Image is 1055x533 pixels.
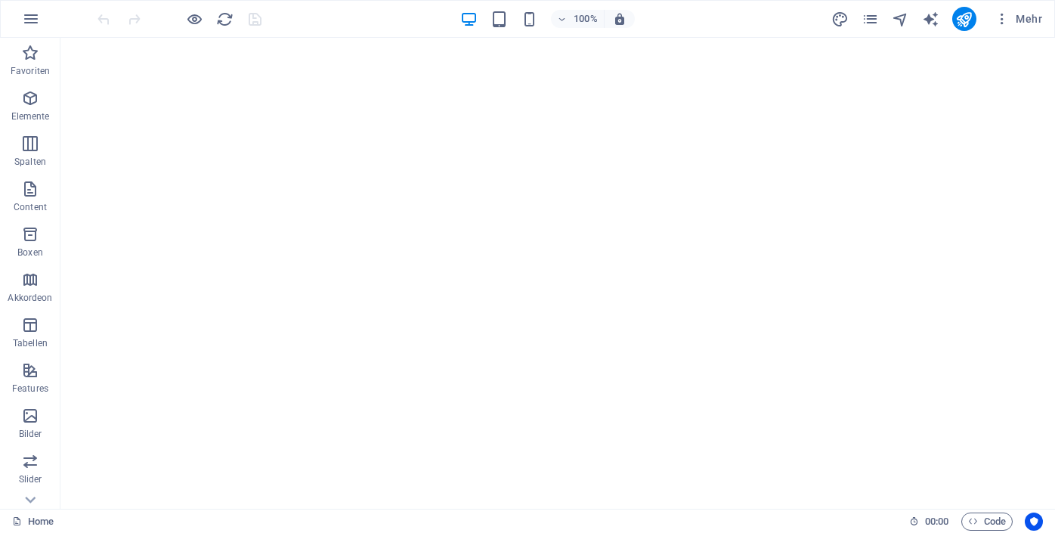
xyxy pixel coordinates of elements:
[14,156,46,168] p: Spalten
[936,516,938,527] span: :
[925,513,948,531] span: 00 00
[988,7,1048,31] button: Mehr
[862,11,879,28] i: Seiten (Strg+Alt+S)
[19,428,42,440] p: Bilder
[574,10,598,28] h6: 100%
[185,10,203,28] button: Klicke hier, um den Vorschau-Modus zu verlassen
[216,11,234,28] i: Seite neu laden
[215,10,234,28] button: reload
[961,513,1013,531] button: Code
[13,337,48,349] p: Tabellen
[831,11,849,28] i: Design (Strg+Alt+Y)
[922,11,939,28] i: AI Writer
[12,383,48,395] p: Features
[995,11,1042,26] span: Mehr
[968,513,1006,531] span: Code
[8,292,52,304] p: Akkordeon
[14,201,47,213] p: Content
[613,12,627,26] i: Bei Größenänderung Zoomstufe automatisch an das gewählte Gerät anpassen.
[892,11,909,28] i: Navigator
[922,10,940,28] button: text_generator
[11,110,50,122] p: Elemente
[955,11,973,28] i: Veröffentlichen
[892,10,910,28] button: navigator
[909,513,949,531] h6: Session-Zeit
[1025,513,1043,531] button: Usercentrics
[862,10,880,28] button: pages
[17,246,43,259] p: Boxen
[12,513,54,531] a: Klick, um Auswahl aufzuheben. Doppelklick öffnet Seitenverwaltung
[551,10,605,28] button: 100%
[19,473,42,485] p: Slider
[11,65,50,77] p: Favoriten
[952,7,976,31] button: publish
[831,10,849,28] button: design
